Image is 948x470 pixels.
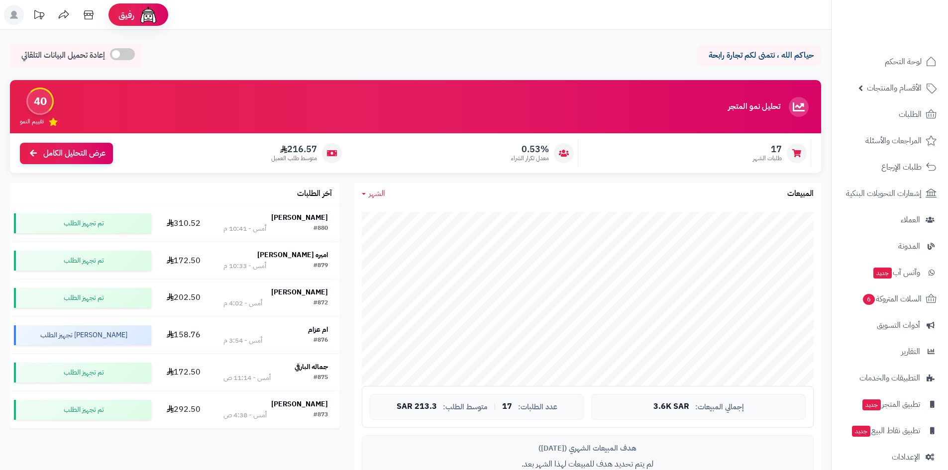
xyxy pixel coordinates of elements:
[873,268,892,279] span: جديد
[901,345,920,359] span: التقارير
[295,362,328,372] strong: جماله البارقي
[155,280,212,316] td: 202.50
[865,134,922,148] span: المراجعات والأسئلة
[314,298,328,308] div: #872
[271,399,328,409] strong: [PERSON_NAME]
[14,363,151,382] div: تم تجهيز الطلب
[838,182,942,205] a: إشعارات التحويلات البنكية
[838,102,942,126] a: الطلبات
[753,144,782,155] span: 17
[14,251,151,271] div: تم تجهيز الطلب
[838,340,942,364] a: التقارير
[838,287,942,311] a: السلات المتروكة6
[838,366,942,390] a: التطبيقات والخدمات
[397,402,437,411] span: 213.3 SAR
[704,50,814,61] p: حياكم الله ، نتمنى لكم تجارة رابحة
[838,261,942,284] a: وآتس آبجديد
[223,224,266,234] div: أمس - 10:41 م
[155,205,212,242] td: 310.52
[511,154,549,163] span: معدل تكرار الشراء
[846,187,922,200] span: إشعارات التحويلات البنكية
[872,266,920,280] span: وآتس آب
[314,373,328,383] div: #875
[155,391,212,428] td: 292.50
[14,400,151,420] div: تم تجهيز الطلب
[20,117,44,126] span: تقييم النمو
[838,155,942,179] a: طلبات الإرجاع
[901,213,920,227] span: العملاء
[138,5,158,25] img: ai-face.png
[43,148,105,159] span: عرض التحليل الكامل
[838,419,942,443] a: تطبيق نقاط البيعجديد
[728,102,780,111] h3: تحليل نمو المتجر
[880,27,939,48] img: logo-2.png
[851,424,920,438] span: تطبيق نقاط البيع
[852,426,870,437] span: جديد
[271,287,328,297] strong: [PERSON_NAME]
[271,154,317,163] span: متوسط طلب العميل
[787,189,814,198] h3: المبيعات
[511,144,549,155] span: 0.53%
[838,234,942,258] a: المدونة
[26,5,51,27] a: تحديثات المنصة
[861,397,920,411] span: تطبيق المتجر
[753,154,782,163] span: طلبات الشهر
[695,403,744,411] span: إجمالي المبيعات:
[494,403,496,410] span: |
[859,371,920,385] span: التطبيقات والخدمات
[118,9,134,21] span: رفيق
[223,261,266,271] div: أمس - 10:33 م
[838,208,942,232] a: العملاء
[14,213,151,233] div: تم تجهيز الطلب
[314,410,328,420] div: #873
[314,224,328,234] div: #880
[877,318,920,332] span: أدوات التسويق
[838,445,942,469] a: الإعدادات
[867,81,922,95] span: الأقسام والمنتجات
[838,392,942,416] a: تطبيق المتجرجديد
[155,317,212,354] td: 158.76
[223,336,262,346] div: أمس - 3:54 م
[862,292,922,306] span: السلات المتروكة
[21,50,105,61] span: إعادة تحميل البيانات التلقائي
[838,50,942,74] a: لوحة التحكم
[370,443,806,454] div: هدف المبيعات الشهري ([DATE])
[838,313,942,337] a: أدوات التسويق
[155,354,212,391] td: 172.50
[257,250,328,260] strong: اميره [PERSON_NAME]
[518,403,557,411] span: عدد الطلبات:
[885,55,922,69] span: لوحة التحكم
[308,324,328,335] strong: ام عزام
[370,459,806,470] p: لم يتم تحديد هدف للمبيعات لهذا الشهر بعد.
[862,399,881,410] span: جديد
[223,373,271,383] div: أمس - 11:14 ص
[314,336,328,346] div: #876
[14,325,151,345] div: [PERSON_NAME] تجهيز الطلب
[362,188,385,199] a: الشهر
[881,160,922,174] span: طلبات الإرجاع
[14,288,151,308] div: تم تجهيز الطلب
[899,107,922,121] span: الطلبات
[653,402,689,411] span: 3.6K SAR
[314,261,328,271] div: #879
[271,144,317,155] span: 216.57
[271,212,328,223] strong: [PERSON_NAME]
[223,410,267,420] div: أمس - 4:38 ص
[223,298,262,308] div: أمس - 4:02 م
[898,239,920,253] span: المدونة
[838,129,942,153] a: المراجعات والأسئلة
[297,189,332,198] h3: آخر الطلبات
[20,143,113,164] a: عرض التحليل الكامل
[369,188,385,199] span: الشهر
[863,294,875,305] span: 6
[892,450,920,464] span: الإعدادات
[502,402,512,411] span: 17
[155,242,212,279] td: 172.50
[443,403,488,411] span: متوسط الطلب:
